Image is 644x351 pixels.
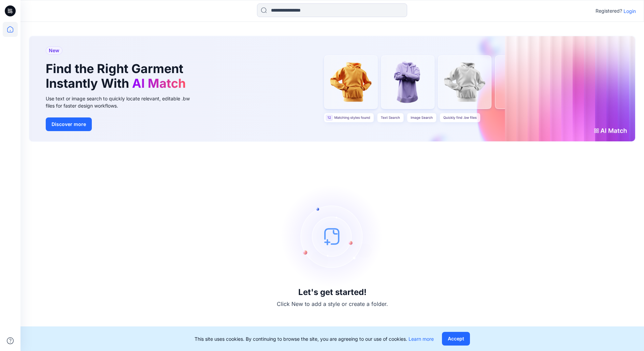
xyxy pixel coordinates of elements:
p: Login [624,8,636,15]
span: AI Match [132,76,186,91]
p: Registered? [596,7,622,15]
span: New [49,46,59,55]
h1: Find the Right Garment Instantly With [46,61,189,91]
p: This site uses cookies. By continuing to browse the site, you are agreeing to our use of cookies. [195,335,434,342]
button: Accept [442,332,470,346]
button: Discover more [46,117,92,131]
div: Use text or image search to quickly locate relevant, editable .bw files for faster design workflows. [46,95,199,109]
p: Click New to add a style or create a folder. [277,300,388,308]
h3: Let's get started! [298,287,367,297]
img: empty-state-image.svg [281,185,384,287]
a: Learn more [409,336,434,342]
